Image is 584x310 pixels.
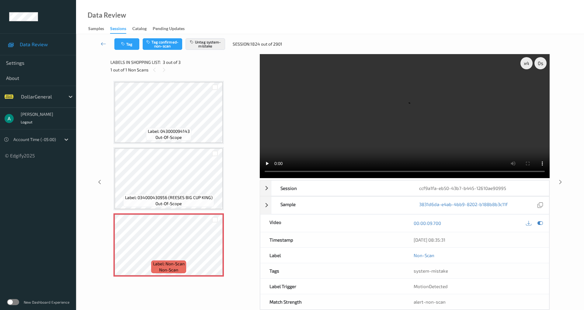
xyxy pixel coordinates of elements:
div: 0 s [534,57,547,69]
div: Label Trigger [260,279,405,294]
a: Non-Scan [414,252,434,258]
div: Sample3831d6da-e4ab-4bb9-8202-b188b8b3c11f [260,196,549,214]
span: Labels in shopping list: [110,59,161,65]
span: system-mistake [414,268,448,274]
a: Samples [88,25,110,33]
a: Sessions [110,25,132,34]
span: Label: Non-Scan [153,261,185,267]
div: Session [271,181,410,196]
div: Label [260,248,405,263]
div: [DATE] 08:35:31 [414,237,540,243]
span: non-scan [159,267,178,273]
div: Data Review [88,12,126,18]
span: Label: 034000430956 (REESES BIG CUP KING) [125,195,213,201]
span: Label: 043000094143 [148,128,190,134]
span: out-of-scope [155,201,182,207]
div: Pending Updates [153,26,185,33]
span: out-of-scope [155,134,182,140]
div: Samples [88,26,104,33]
span: 1824 out of 2901 [250,41,282,47]
div: Tags [260,263,405,278]
div: Sessionccf9a1fa-eb50-43b7-b445-12610ae90995 [260,180,549,196]
span: Session: [233,41,250,47]
button: Tag [114,38,139,50]
div: 1 out of 1 Non Scans [110,66,255,74]
div: ccf9a1fa-eb50-43b7-b445-12610ae90995 [410,181,549,196]
div: Catalog [132,26,147,33]
div: Sample [271,197,410,214]
div: alert-non-scan [414,299,540,305]
div: Sessions [110,26,126,34]
a: 3831d6da-e4ab-4bb9-8202-b188b8b3c11f [419,201,508,209]
div: Match Strength [260,294,405,309]
div: Timestamp [260,232,405,247]
button: Tag confirmed-non-scan [143,38,182,50]
button: Untag system-mistake [186,38,225,50]
div: x 4 [520,57,533,69]
div: MotionDetected [405,279,549,294]
div: Video [260,215,405,232]
span: 3 out of 3 [163,59,181,65]
a: Pending Updates [153,25,191,33]
a: Catalog [132,25,153,33]
a: 00:00:09.700 [414,220,441,226]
